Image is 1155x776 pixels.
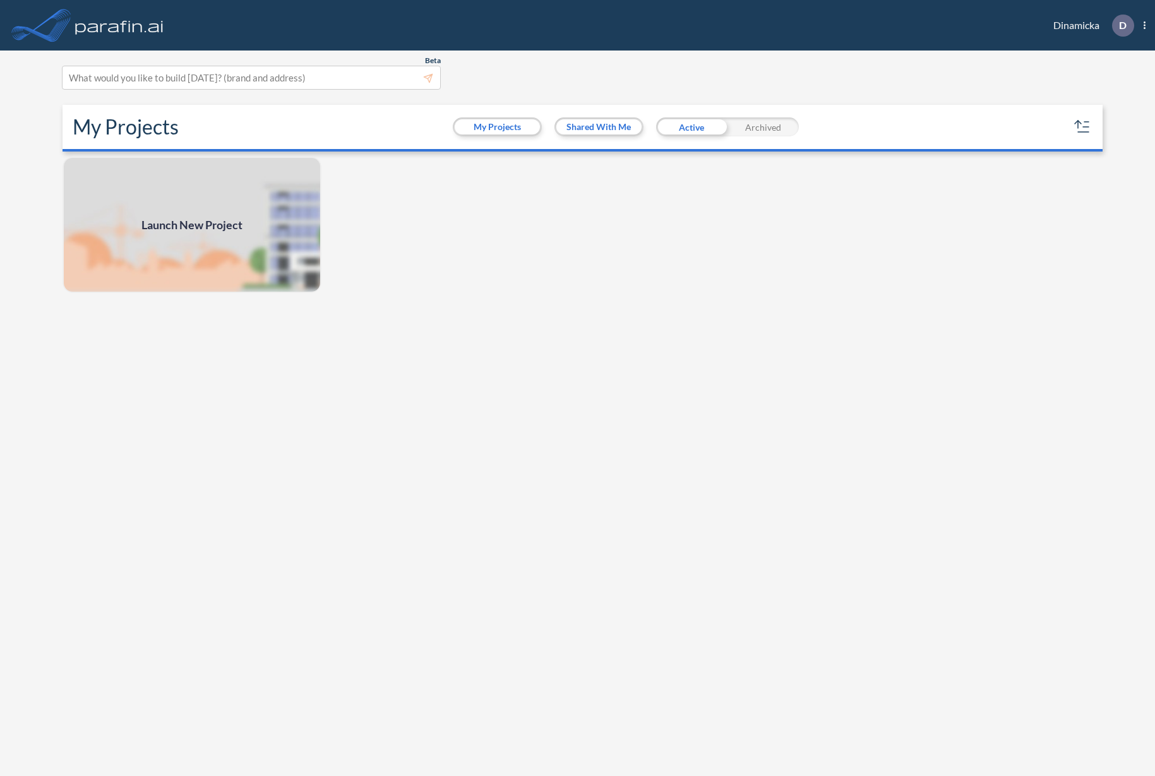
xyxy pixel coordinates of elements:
[1119,20,1127,31] p: D
[141,217,242,234] span: Launch New Project
[1072,117,1092,137] button: sort
[425,56,441,66] span: Beta
[73,115,179,139] h2: My Projects
[556,119,642,134] button: Shared With Me
[73,13,166,38] img: logo
[63,157,321,293] img: add
[727,117,799,136] div: Archived
[1034,15,1146,37] div: Dinamicka
[63,157,321,293] a: Launch New Project
[455,119,540,134] button: My Projects
[656,117,727,136] div: Active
